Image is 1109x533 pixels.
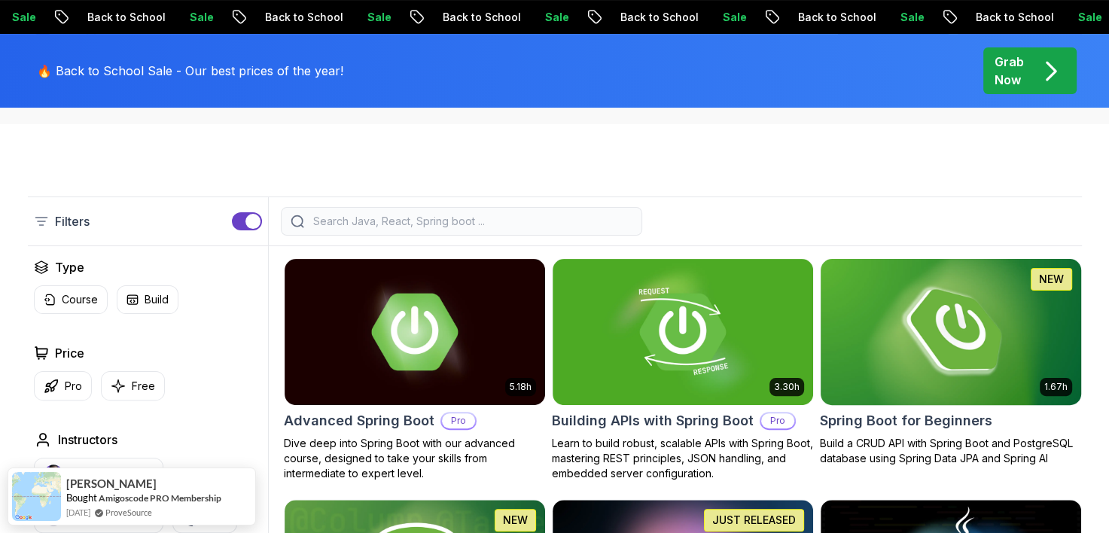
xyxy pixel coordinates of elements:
[55,258,84,276] h2: Type
[761,413,794,428] p: Pro
[34,458,163,491] button: instructor img[PERSON_NAME]
[99,492,221,504] a: Amigoscode PRO Membership
[510,381,532,393] p: 5.18h
[66,506,90,519] span: [DATE]
[101,371,165,401] button: Free
[503,513,528,528] p: NEW
[34,285,108,314] button: Course
[553,259,813,405] img: Building APIs with Spring Boot card
[995,53,1024,89] p: Grab Now
[132,379,155,394] p: Free
[65,379,82,394] p: Pro
[44,464,63,484] img: instructor img
[55,212,90,230] p: Filters
[145,292,169,307] p: Build
[820,258,1082,466] a: Spring Boot for Beginners card1.67hNEWSpring Boot for BeginnersBuild a CRUD API with Spring Boot ...
[352,10,400,25] p: Sale
[885,10,933,25] p: Sale
[72,10,174,25] p: Back to School
[55,344,84,362] h2: Price
[427,10,529,25] p: Back to School
[707,10,755,25] p: Sale
[66,477,157,490] span: [PERSON_NAME]
[605,10,707,25] p: Back to School
[552,436,814,481] p: Learn to build robust, scalable APIs with Spring Boot, mastering REST principles, JSON handling, ...
[58,431,117,449] h2: Instructors
[117,285,178,314] button: Build
[249,10,352,25] p: Back to School
[960,10,1062,25] p: Back to School
[62,292,98,307] p: Course
[442,413,475,428] p: Pro
[820,410,992,431] h2: Spring Boot for Beginners
[284,258,546,481] a: Advanced Spring Boot card5.18hAdvanced Spring BootProDive deep into Spring Boot with our advanced...
[12,472,61,521] img: provesource social proof notification image
[310,214,632,229] input: Search Java, React, Spring boot ...
[285,259,545,405] img: Advanced Spring Boot card
[712,513,796,528] p: JUST RELEASED
[37,62,343,80] p: 🔥 Back to School Sale - Our best prices of the year!
[284,410,434,431] h2: Advanced Spring Boot
[69,467,154,482] p: [PERSON_NAME]
[552,258,814,481] a: Building APIs with Spring Boot card3.30hBuilding APIs with Spring BootProLearn to build robust, s...
[34,371,92,401] button: Pro
[66,492,97,504] span: Bought
[284,436,546,481] p: Dive deep into Spring Boot with our advanced course, designed to take your skills from intermedia...
[105,506,152,519] a: ProveSource
[782,10,885,25] p: Back to School
[814,255,1087,408] img: Spring Boot for Beginners card
[820,436,1082,466] p: Build a CRUD API with Spring Boot and PostgreSQL database using Spring Data JPA and Spring AI
[529,10,577,25] p: Sale
[1039,272,1064,287] p: NEW
[1044,381,1068,393] p: 1.67h
[774,381,800,393] p: 3.30h
[174,10,222,25] p: Sale
[552,410,754,431] h2: Building APIs with Spring Boot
